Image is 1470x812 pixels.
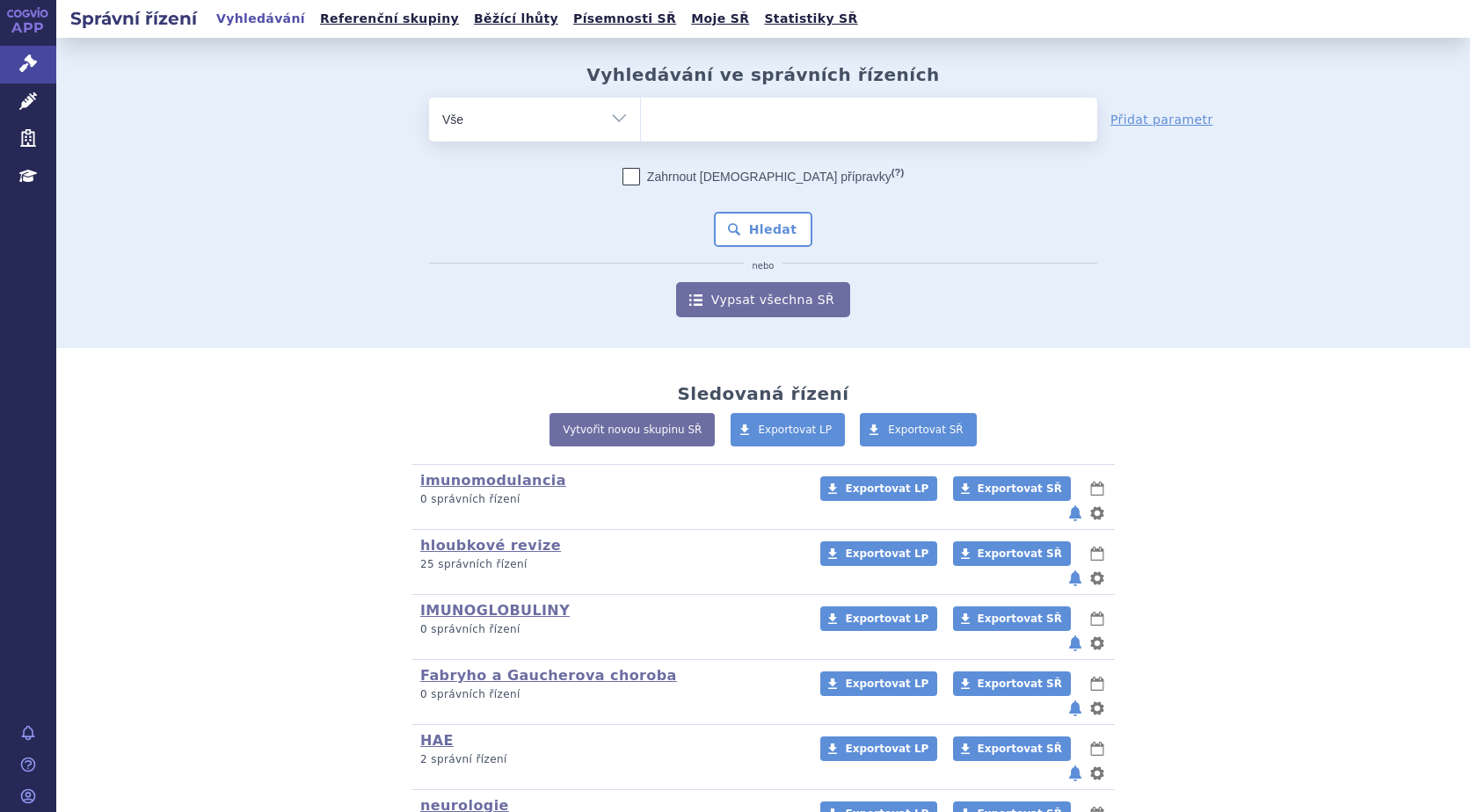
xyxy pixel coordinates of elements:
span: Exportovat SŘ [978,547,1062,560]
span: Exportovat LP [759,424,833,436]
button: lhůty [1088,608,1106,629]
a: Exportovat LP [731,413,846,446]
button: notifikace [1066,763,1084,784]
button: lhůty [1088,738,1106,759]
h2: Sledovaná řízení [677,383,848,404]
a: Exportovat SŘ [953,736,1071,761]
a: HAE [420,732,454,749]
a: Písemnosti SŘ [568,7,681,31]
button: nastavení [1088,503,1106,524]
a: Statistiky SŘ [759,7,862,31]
span: Exportovat LP [845,613,928,625]
span: Exportovat SŘ [888,424,964,436]
a: Přidat parametr [1110,111,1213,128]
button: nastavení [1088,568,1106,589]
a: Exportovat SŘ [953,541,1071,566]
button: notifikace [1066,503,1084,524]
button: lhůty [1088,673,1106,694]
button: notifikace [1066,568,1084,589]
a: Fabryho a Gaucherova choroba [420,667,677,684]
button: notifikace [1066,633,1084,654]
a: Exportovat LP [820,541,937,566]
a: Exportovat LP [820,671,937,696]
button: lhůty [1088,543,1106,564]
a: Vypsat všechna SŘ [676,282,850,317]
p: 0 správních řízení [420,687,797,702]
a: Exportovat SŘ [953,606,1071,631]
span: Exportovat SŘ [978,743,1062,755]
a: IMUNOGLOBULINY [420,602,570,619]
a: Běžící lhůty [469,7,564,31]
a: Exportovat SŘ [953,671,1071,696]
span: Exportovat SŘ [978,613,1062,625]
p: 0 správních řízení [420,622,797,637]
a: Exportovat LP [820,476,937,501]
button: nastavení [1088,698,1106,719]
a: Exportovat SŘ [953,476,1071,501]
span: Exportovat LP [845,547,928,560]
a: hloubkové revize [420,537,561,554]
a: Vytvořit novou skupinu SŘ [549,413,715,446]
a: Moje SŘ [686,7,754,31]
button: Hledat [714,212,813,247]
button: notifikace [1066,698,1084,719]
button: nastavení [1088,633,1106,654]
p: 25 správních řízení [420,557,797,572]
p: 0 správních řízení [420,492,797,507]
span: Exportovat LP [845,678,928,690]
span: Exportovat SŘ [978,482,1062,495]
a: Exportovat LP [820,606,937,631]
a: Vyhledávání [211,7,310,31]
button: nastavení [1088,763,1106,784]
label: Zahrnout [DEMOGRAPHIC_DATA] přípravky [622,168,904,185]
span: Exportovat LP [845,743,928,755]
h2: Vyhledávání ve správních řízeních [586,64,940,85]
a: Exportovat LP [820,736,937,761]
button: lhůty [1088,478,1106,499]
i: nebo [744,261,783,272]
span: Exportovat LP [845,482,928,495]
abbr: (?) [891,167,904,178]
a: imunomodulancia [420,472,566,489]
a: Referenční skupiny [315,7,464,31]
p: 2 správní řízení [420,752,797,767]
h2: Správní řízení [56,6,211,31]
a: Exportovat SŘ [860,413,977,446]
span: Exportovat SŘ [978,678,1062,690]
